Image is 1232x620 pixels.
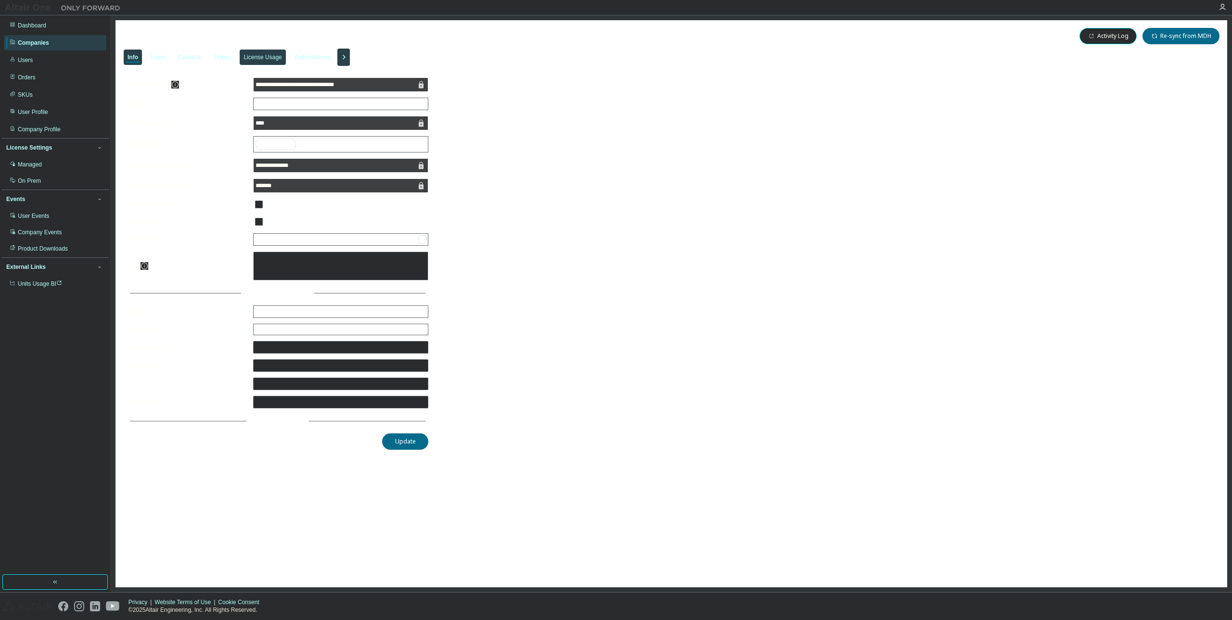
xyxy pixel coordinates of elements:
span: Associated Engineering Group Ltd. - 83600 [121,31,309,42]
div: Company Profile [18,126,61,133]
button: information [141,262,148,270]
div: Contacts [178,53,201,61]
label: Company Name [127,81,247,89]
div: Orders [18,74,36,81]
div: Product Downloads [18,245,68,253]
label: Account Manager Email [127,162,247,169]
div: SKUs [18,91,33,99]
p: © 2025 Altair Engineering, Inc. All Rights Reserved. [128,606,265,614]
div: Users [18,56,33,64]
label: Address Line 2 [127,362,247,369]
img: altair_logo.svg [3,601,52,611]
label: Account Manager Name [127,182,247,190]
label: Self-managed [127,218,247,226]
div: Commercial [254,98,428,110]
div: Company Events [18,228,62,236]
div: Managed [18,161,42,168]
div: solidThinking [254,137,428,152]
div: Loading... [256,236,281,243]
button: Re-sync from MDH [1142,28,1219,44]
span: Units Usage BI [18,280,62,287]
label: Postal Code [127,398,247,406]
div: [GEOGRAPHIC_DATA] [254,306,428,317]
div: Authorizations [295,53,331,61]
div: Users [151,53,166,61]
label: Is Channel Partner [127,201,247,208]
span: More Details [252,418,295,424]
div: Commercial [254,99,288,109]
div: User Events [18,212,49,220]
img: youtube.svg [106,601,120,611]
label: Country [127,308,247,316]
label: Category [127,100,247,108]
div: Dashboard [18,22,46,29]
label: State/Province [127,326,247,333]
img: Altair One [5,3,125,13]
div: Website Terms of Use [154,598,218,606]
div: Cookie Consent [218,598,265,606]
span: Address Details [247,290,301,296]
div: Privacy [128,598,154,606]
div: License Usage [244,53,282,61]
img: facebook.svg [58,601,68,611]
div: Orders [214,53,231,61]
label: Channel Partner [127,236,247,243]
div: On Prem [18,177,41,185]
div: External Links [6,263,46,271]
div: Companies [18,39,49,47]
label: Address Line 1 [127,343,247,351]
img: linkedin.svg [90,601,100,611]
button: information [171,81,179,89]
label: Subsidiaries [127,140,247,148]
label: Note [127,262,141,270]
div: Loading... [254,234,428,245]
div: solidThinking [256,139,296,150]
button: Update [382,433,428,450]
label: MDH Subsidary [127,119,247,127]
label: City [127,380,247,388]
img: instagram.svg [74,601,84,611]
div: Info [128,53,138,61]
div: License Settings [6,144,52,152]
div: User Profile [18,108,48,116]
button: Activity Log [1079,28,1137,44]
div: [GEOGRAPHIC_DATA] [254,306,317,317]
div: Events [6,195,25,203]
